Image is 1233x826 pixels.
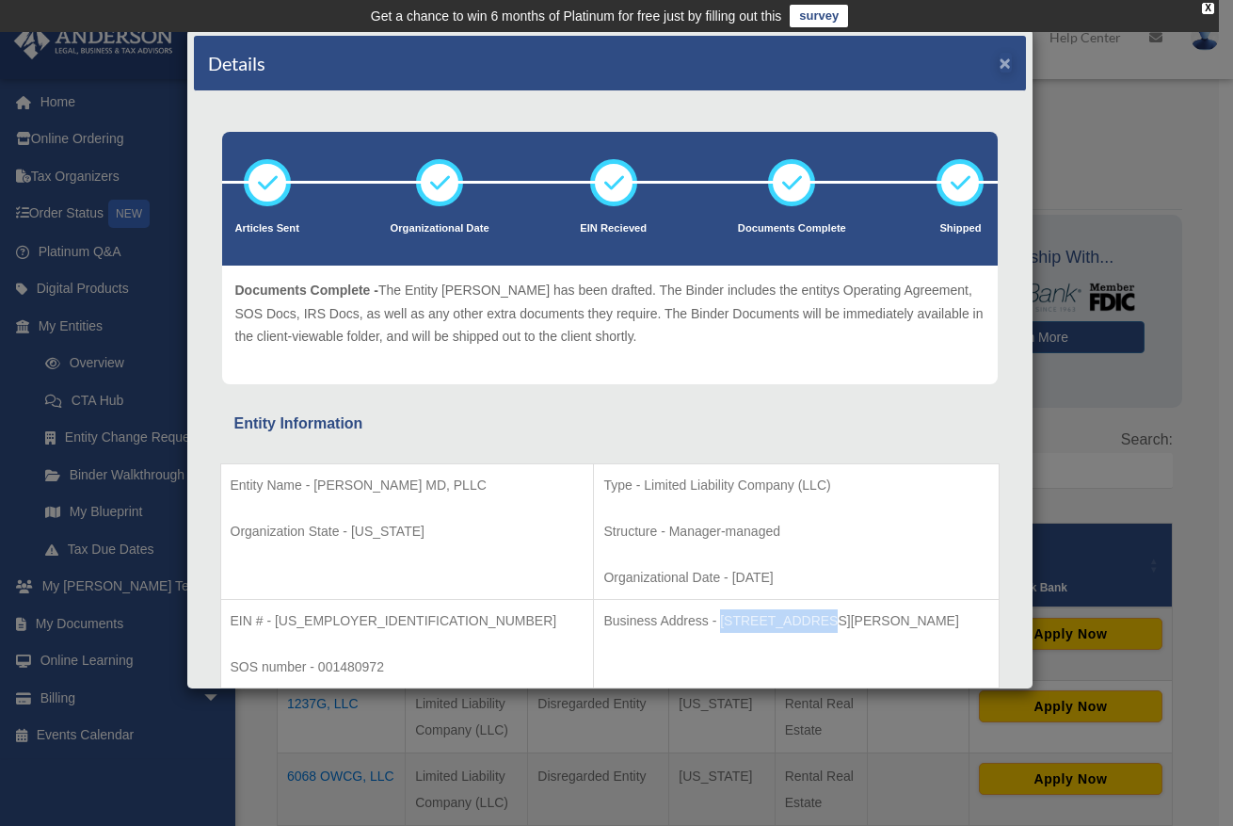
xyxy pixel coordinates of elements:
p: Business Address - [STREET_ADDRESS][PERSON_NAME] [603,609,988,633]
p: EIN # - [US_EMPLOYER_IDENTIFICATION_NUMBER] [231,609,584,633]
p: SOS number - 001480972 [231,656,584,679]
p: Documents Complete [738,219,846,238]
p: Type - Limited Liability Company (LLC) [603,474,988,497]
p: Articles Sent [235,219,299,238]
span: Documents Complete - [235,283,378,298]
div: close [1202,3,1214,14]
button: × [1000,53,1012,73]
p: The Entity [PERSON_NAME] has been drafted. The Binder includes the entitys Operating Agreement, S... [235,279,985,348]
h4: Details [208,50,265,76]
p: Organizational Date [391,219,489,238]
p: Organizational Date - [DATE] [603,566,988,590]
p: Entity Name - [PERSON_NAME] MD, PLLC [231,474,584,497]
div: Get a chance to win 6 months of Platinum for free just by filling out this [371,5,782,27]
p: Structure - Manager-managed [603,520,988,543]
div: Entity Information [234,411,985,437]
a: survey [790,5,848,27]
p: EIN Recieved [580,219,647,238]
p: Shipped [937,219,984,238]
p: Organization State - [US_STATE] [231,520,584,543]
